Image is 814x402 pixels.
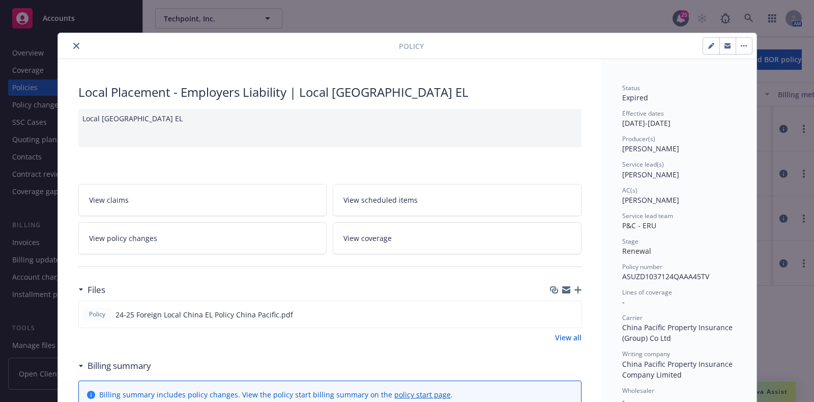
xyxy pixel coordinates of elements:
span: 24-25 Foreign Local China EL Policy China Pacific.pdf [115,309,293,320]
span: Policy number [622,262,662,271]
span: View scheduled items [343,195,418,205]
div: - [622,297,736,307]
span: Expired [622,93,648,102]
span: ASUZD1037124QAAA45TV [622,272,709,281]
span: Producer(s) [622,135,655,143]
a: View scheduled items [333,184,582,216]
span: China Pacific Property Insurance (Group) Co Ltd [622,323,735,343]
a: policy start page [394,390,451,399]
span: Policy [87,310,107,319]
button: close [70,40,82,52]
span: View coverage [343,233,392,244]
a: View all [555,332,582,343]
span: Service lead(s) [622,160,664,169]
h3: Billing summary [88,359,151,372]
span: China Pacific Property Insurance Company Limited [622,359,735,380]
span: Policy [399,41,424,51]
span: View policy changes [89,233,157,244]
div: Billing summary [78,359,151,372]
span: [PERSON_NAME] [622,170,679,179]
span: Stage [622,237,638,246]
span: Status [622,84,640,92]
span: Writing company [622,350,670,358]
h3: Files [88,283,105,297]
a: View policy changes [78,222,327,254]
span: View claims [89,195,129,205]
span: Service lead team [622,211,673,220]
button: preview file [568,309,577,320]
span: [PERSON_NAME] [622,195,679,205]
span: P&C - ERU [622,221,656,230]
div: [DATE] - [DATE] [622,109,736,128]
span: Renewal [622,246,651,256]
span: [PERSON_NAME] [622,144,679,153]
div: Files [78,283,105,297]
span: AC(s) [622,186,637,195]
div: Local [GEOGRAPHIC_DATA] EL [78,109,582,147]
div: Billing summary includes policy changes. View the policy start billing summary on the . [99,389,453,400]
button: download file [551,309,560,320]
span: Wholesaler [622,386,654,395]
span: Carrier [622,313,643,322]
span: Effective dates [622,109,664,118]
a: View coverage [333,222,582,254]
div: Local Placement - Employers Liability | Local [GEOGRAPHIC_DATA] EL [78,84,582,101]
span: Lines of coverage [622,288,672,297]
a: View claims [78,184,327,216]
